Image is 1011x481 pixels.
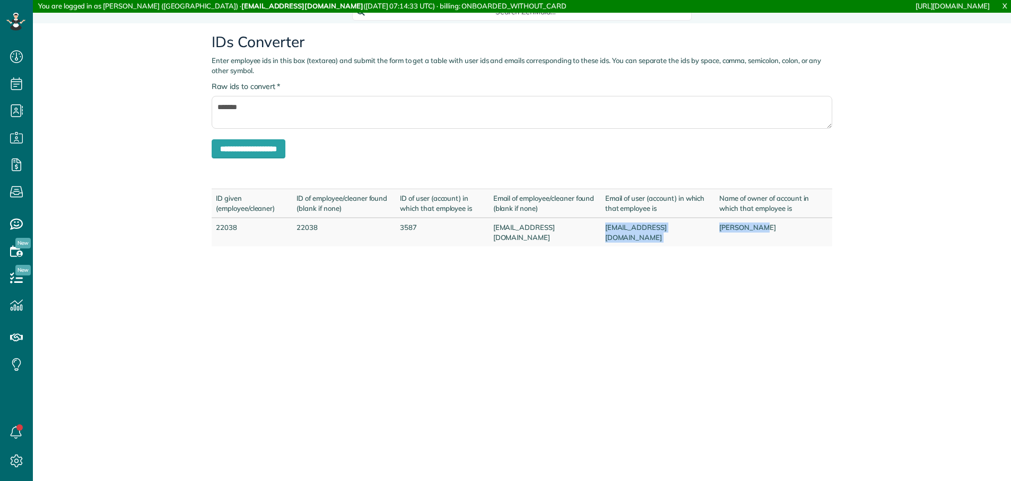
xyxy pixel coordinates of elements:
td: [PERSON_NAME] [715,218,832,246]
td: [EMAIL_ADDRESS][DOMAIN_NAME] [489,218,601,246]
span: New [15,265,31,275]
td: Email of user (account) in which that employee is [601,189,716,218]
h2: IDs Converter [212,34,832,50]
label: Raw ids to convert [212,81,280,92]
td: ID given (employee/cleaner) [212,189,292,218]
p: Enter employee ids in this box (textarea) and submit the form to get a table with user ids and em... [212,56,832,76]
td: ID of user (account) in which that employee is [396,189,489,218]
span: New [15,238,31,248]
td: [EMAIL_ADDRESS][DOMAIN_NAME] [601,218,716,246]
td: 22038 [212,218,292,246]
td: Name of owner of account in which that employee is [715,189,832,218]
td: 22038 [292,218,396,246]
td: Email of employee/cleaner found (blank if none) [489,189,601,218]
td: ID of employee/cleaner found (blank if none) [292,189,396,218]
td: 3587 [396,218,489,246]
strong: [EMAIL_ADDRESS][DOMAIN_NAME] [241,2,363,10]
a: [URL][DOMAIN_NAME] [916,2,990,10]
